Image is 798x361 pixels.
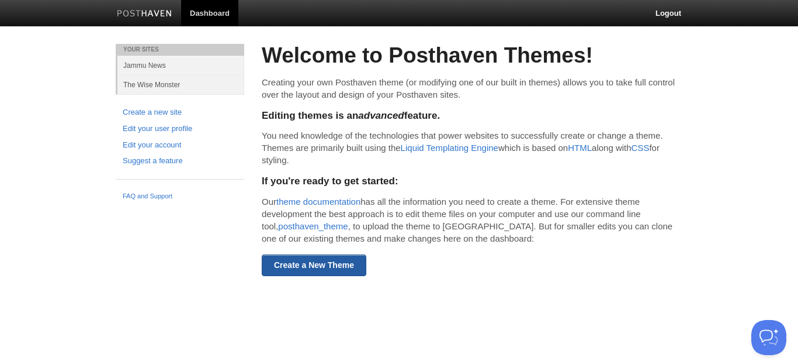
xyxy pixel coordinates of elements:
[262,111,682,122] h5: Editing themes is an feature.
[262,129,682,166] p: You need knowledge of the technologies that power websites to successfully create or change a the...
[632,143,650,153] a: CSS
[117,56,244,75] a: Jammu News
[123,139,237,152] a: Edit your account
[117,75,244,94] a: The Wise Monster
[401,143,498,153] a: Liquid Templating Engine
[276,197,360,207] a: theme documentation
[262,195,682,245] p: Our has all the information you need to create a theme. For extensive theme development the best ...
[123,106,237,119] a: Create a new site
[751,320,786,355] iframe: Help Scout Beacon - Open
[262,76,682,101] p: Creating your own Posthaven theme (or modifying one of our built in themes) allows you to take fu...
[358,110,404,121] em: advanced
[123,155,237,167] a: Suggest a feature
[123,123,237,135] a: Edit your user profile
[568,143,592,153] a: HTML
[262,255,366,276] a: Create a New Theme
[262,176,682,187] h5: If you're ready to get started:
[117,10,172,19] img: Posthaven-bar
[116,44,244,56] li: Your Sites
[262,44,682,68] h2: Welcome to Posthaven Themes!
[278,221,348,231] a: posthaven_theme
[123,191,237,202] a: FAQ and Support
